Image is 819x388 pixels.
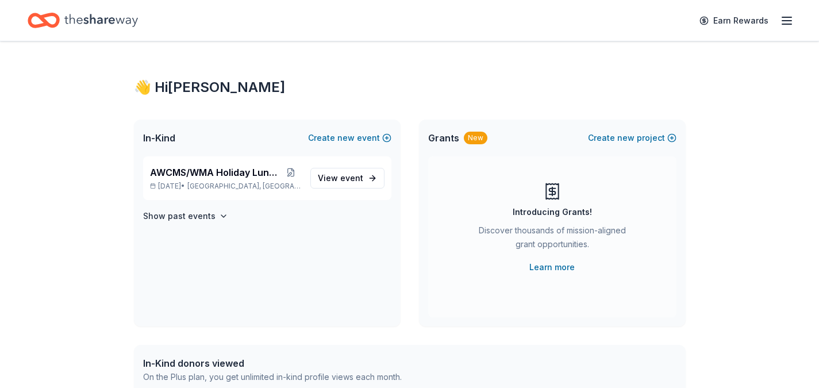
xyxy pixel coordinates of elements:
button: Show past events [143,209,228,223]
button: Createnewproject [588,131,676,145]
a: Home [28,7,138,34]
div: Introducing Grants! [513,205,592,219]
div: Discover thousands of mission-aligned grant opportunities. [474,224,630,256]
p: [DATE] • [150,182,301,191]
span: [GEOGRAPHIC_DATA], [GEOGRAPHIC_DATA] [187,182,301,191]
h4: Show past events [143,209,216,223]
span: event [340,173,363,183]
span: Grants [428,131,459,145]
span: new [337,131,355,145]
button: Createnewevent [308,131,391,145]
div: New [464,132,487,144]
div: 👋 Hi [PERSON_NAME] [134,78,686,97]
div: In-Kind donors viewed [143,356,402,370]
a: Earn Rewards [693,10,775,31]
a: Learn more [529,260,575,274]
div: On the Plus plan, you get unlimited in-kind profile views each month. [143,370,402,384]
span: new [617,131,635,145]
a: View event [310,168,384,189]
span: In-Kind [143,131,175,145]
span: AWCMS/WMA Holiday Luncheon [150,166,281,179]
span: View [318,171,363,185]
